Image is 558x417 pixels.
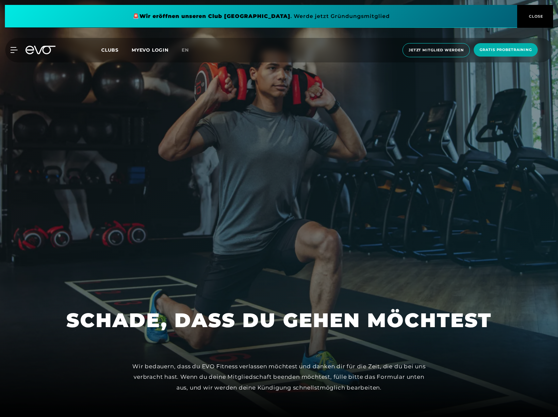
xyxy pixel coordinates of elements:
[472,43,540,57] a: Gratis Probetraining
[182,46,197,54] a: en
[401,43,472,57] a: Jetzt Mitglied werden
[66,308,492,333] h1: SCHADE, DASS DU GEHEN MÖCHTEST
[101,47,119,53] span: Clubs
[101,47,132,53] a: Clubs
[132,47,169,53] a: MYEVO LOGIN
[517,5,553,28] button: CLOSE
[182,47,189,53] span: en
[527,13,543,19] span: CLOSE
[480,47,532,53] span: Gratis Probetraining
[132,361,426,393] div: Wir bedauern, dass du EVO Fitness verlassen möchtest und danken dir für die Zeit, die du bei uns ...
[409,47,464,53] span: Jetzt Mitglied werden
